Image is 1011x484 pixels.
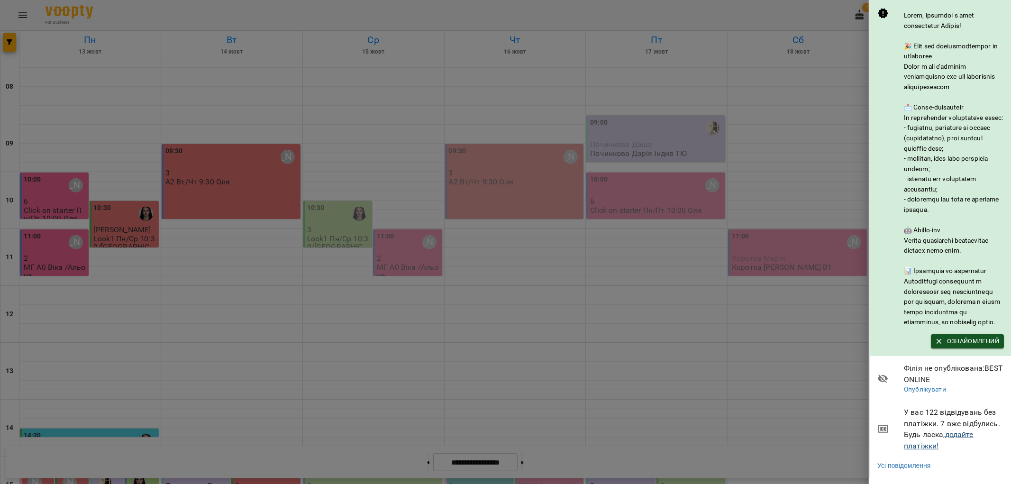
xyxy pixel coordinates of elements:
[904,430,974,450] a: додайте платіжки!
[936,336,999,347] span: Ознайомлений
[904,385,946,393] a: Опублікувати
[904,363,1004,385] span: Філія не опублікована : BEST ONLINE
[904,407,1004,451] span: У вас 122 відвідувань без платіжки. 7 вже відбулись. Будь ласка,
[877,461,930,470] a: Усі повідомлення
[904,10,1004,328] div: Lorem, ipsumdol s amet consectetur Adipis! 🎉 Elit sed doeiusmodtempor in utlaboree Dolor m ali e’...
[931,334,1004,348] button: Ознайомлений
